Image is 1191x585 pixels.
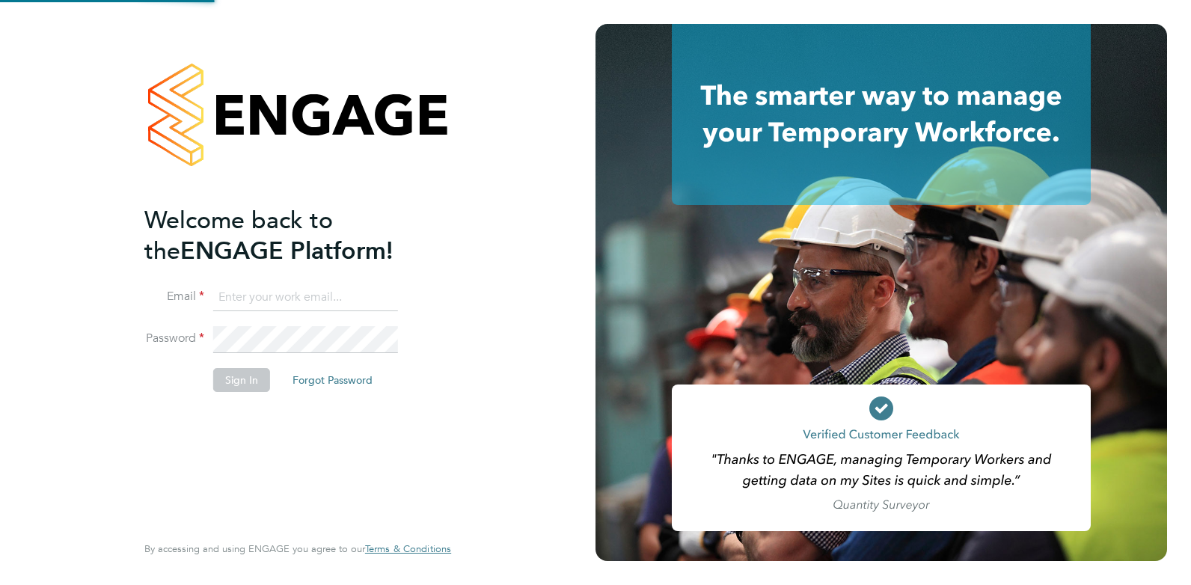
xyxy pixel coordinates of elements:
label: Password [144,331,204,346]
span: By accessing and using ENGAGE you agree to our [144,542,451,555]
span: Terms & Conditions [365,542,451,555]
label: Email [144,289,204,304]
button: Forgot Password [281,368,385,392]
h2: ENGAGE Platform! [144,205,436,266]
button: Sign In [213,368,270,392]
input: Enter your work email... [213,284,398,311]
span: Welcome back to the [144,206,333,266]
a: Terms & Conditions [365,543,451,555]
